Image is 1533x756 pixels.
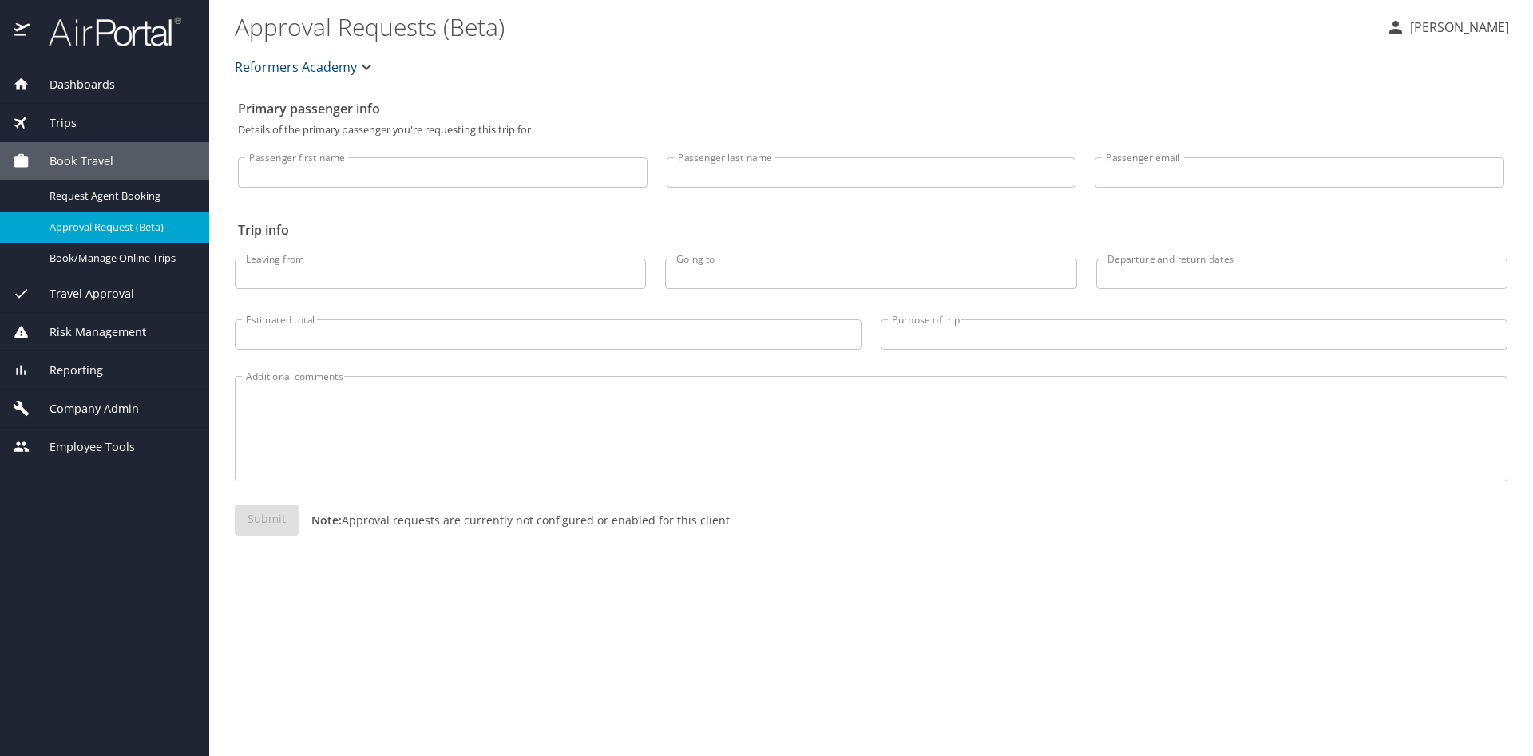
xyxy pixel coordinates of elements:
[311,513,342,528] strong: Note:
[299,512,730,528] p: Approval requests are currently not configured or enabled for this client
[50,251,190,266] span: Book/Manage Online Trips
[228,51,382,83] button: Reformers Academy
[31,16,181,47] img: airportal-logo.png
[30,400,139,418] span: Company Admin
[238,217,1504,243] h2: Trip info
[30,362,103,379] span: Reporting
[30,438,135,456] span: Employee Tools
[30,114,77,132] span: Trips
[1380,13,1515,42] button: [PERSON_NAME]
[50,188,190,204] span: Request Agent Booking
[1405,18,1509,37] p: [PERSON_NAME]
[30,285,134,303] span: Travel Approval
[30,152,113,170] span: Book Travel
[14,16,31,47] img: icon-airportal.png
[30,76,115,93] span: Dashboards
[50,220,190,235] span: Approval Request (Beta)
[235,56,357,78] span: Reformers Academy
[238,96,1504,121] h2: Primary passenger info
[30,323,146,341] span: Risk Management
[235,2,1373,51] h1: Approval Requests (Beta)
[238,125,1504,135] p: Details of the primary passenger you're requesting this trip for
